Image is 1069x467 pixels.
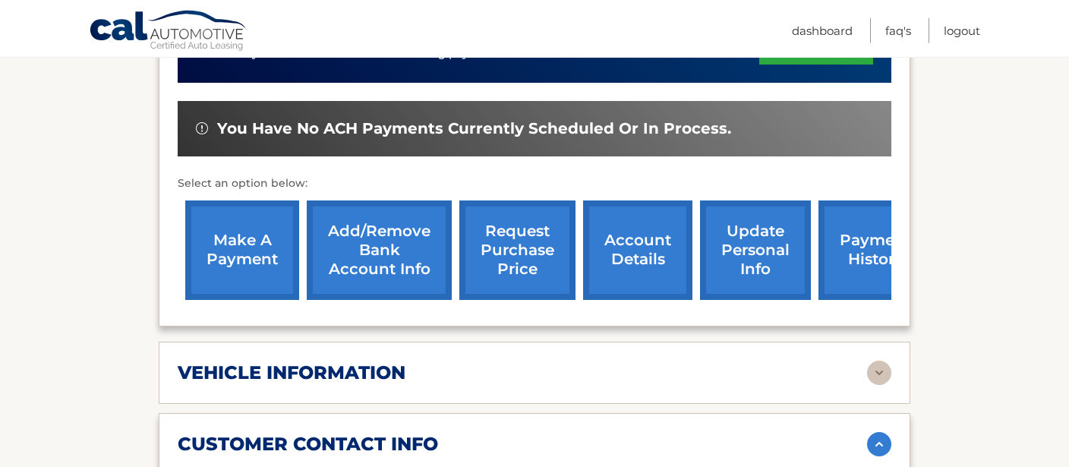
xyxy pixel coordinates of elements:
img: accordion-rest.svg [867,361,891,385]
img: alert-white.svg [196,122,208,134]
a: FAQ's [885,18,911,43]
a: Add/Remove bank account info [307,200,452,300]
a: Cal Automotive [89,10,248,54]
h2: customer contact info [178,433,438,456]
h2: vehicle information [178,361,405,384]
img: accordion-active.svg [867,432,891,456]
a: Dashboard [792,18,853,43]
a: Logout [944,18,980,43]
span: You have no ACH payments currently scheduled or in process. [217,119,731,138]
a: request purchase price [459,200,575,300]
a: account details [583,200,692,300]
p: Select an option below: [178,175,891,193]
a: payment history [818,200,932,300]
a: update personal info [700,200,811,300]
a: make a payment [185,200,299,300]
